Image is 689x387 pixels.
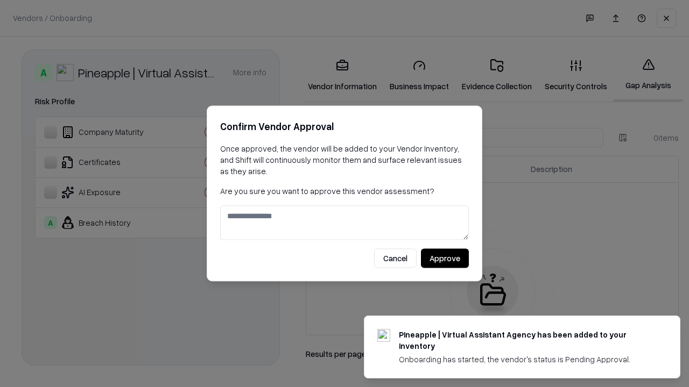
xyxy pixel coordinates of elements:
p: Once approved, the vendor will be added to your Vendor Inventory, and Shift will continuously mon... [220,143,469,177]
button: Approve [421,249,469,268]
div: Onboarding has started, the vendor's status is Pending Approval. [399,354,654,365]
img: trypineapple.com [377,329,390,342]
button: Cancel [374,249,417,268]
p: Are you sure you want to approve this vendor assessment? [220,185,469,197]
div: Pineapple | Virtual Assistant Agency has been added to your inventory [399,329,654,352]
h2: Confirm Vendor Approval [220,119,469,134]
